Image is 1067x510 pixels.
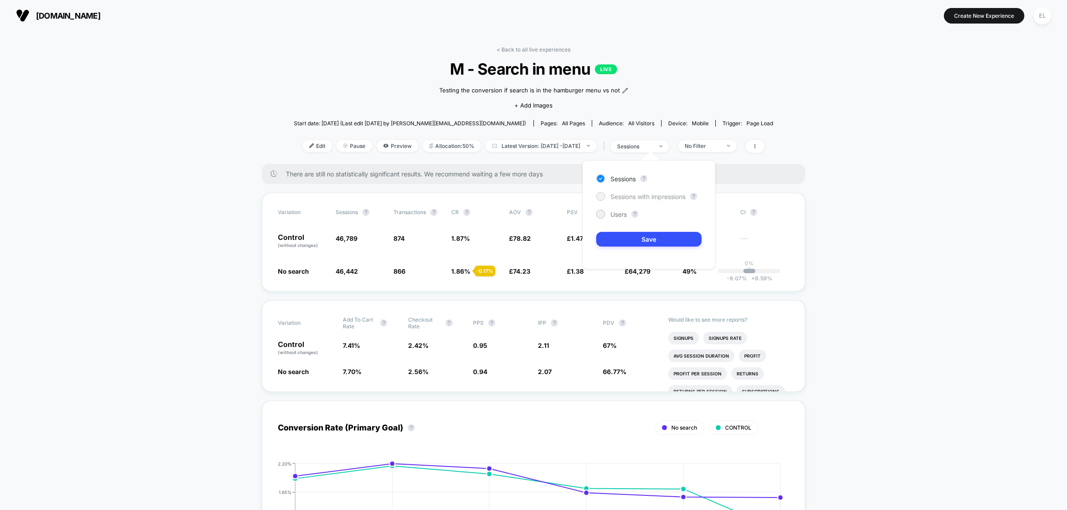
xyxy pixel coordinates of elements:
span: 2.56 % [408,368,429,375]
span: There are still no statistically significant results. We recommend waiting a few more days [286,170,787,178]
li: Avg Session Duration [668,350,734,362]
button: ? [445,319,453,327]
button: ? [488,319,495,327]
span: M - Search in menu [318,60,750,78]
img: Visually logo [16,9,29,22]
span: £ [567,267,584,275]
span: IPP [538,319,546,326]
span: CONTROL [725,424,751,431]
img: end [659,145,662,147]
span: All Visitors [628,120,654,127]
button: EL [1031,7,1054,25]
button: ? [463,209,470,216]
p: | [748,267,750,273]
button: ? [551,319,558,327]
span: Latest Version: [DATE] - [DATE] [485,140,597,152]
li: Profit Per Session [668,367,727,380]
span: 2.07 [538,368,552,375]
img: end [587,145,590,147]
span: Sessions with impressions [610,193,686,200]
span: Device: [661,120,715,127]
span: Sessions [610,175,636,183]
li: Returns [731,367,764,380]
span: 1.38 [571,267,584,275]
span: £ [509,235,531,242]
span: mobile [692,120,709,127]
p: Control [278,234,327,249]
button: ? [631,211,638,218]
span: Variation [278,316,327,330]
span: Page Load [746,120,773,127]
li: Signups [668,332,699,344]
span: AOV [509,209,521,215]
span: [DOMAIN_NAME] [36,11,100,20]
span: (without changes) [278,243,318,248]
img: end [727,145,730,147]
span: No search [671,424,697,431]
span: 7.41 % [343,342,360,349]
span: 78.82 [513,235,531,242]
a: < Back to all live experiences [497,46,570,53]
button: ? [640,175,647,182]
span: 1.47 [571,235,583,242]
span: Users [610,211,627,218]
button: [DOMAIN_NAME] [13,8,103,23]
span: 2.42 % [408,342,429,349]
span: (without changes) [278,350,318,355]
span: No search [278,368,309,375]
span: 1.86 % [451,267,470,275]
button: ? [362,209,369,216]
button: ? [380,319,387,327]
span: 66.77 % [603,368,626,375]
span: CR [451,209,459,215]
button: ? [690,193,697,200]
p: Would like to see more reports? [668,316,790,323]
span: 1.87 % [451,235,470,242]
span: PDV [603,319,614,326]
p: 0% [745,260,754,267]
span: Checkout Rate [408,316,441,330]
span: Sessions [336,209,358,215]
span: PSV [567,209,578,215]
span: -9.07 % [727,275,747,282]
p: Control [278,341,334,356]
span: 46,442 [336,267,358,275]
div: EL [1034,7,1051,24]
span: 46,789 [336,235,357,242]
button: ? [619,319,626,327]
span: + [751,275,755,282]
button: Save [596,232,702,247]
button: ? [525,209,533,216]
div: Trigger: [722,120,773,127]
img: rebalance [429,143,433,148]
span: £ [567,235,583,242]
img: calendar [492,143,497,148]
div: sessions [617,143,653,150]
img: edit [309,143,314,148]
li: Signups Rate [703,332,747,344]
li: Profit [739,350,766,362]
div: No Filter [685,143,720,149]
button: ? [750,209,757,216]
span: Edit [303,140,332,152]
p: LIVE [595,64,617,74]
span: 0.94 [473,368,487,375]
span: | [601,140,610,153]
span: 74.23 [513,267,530,275]
span: Testing the conversion if search is in the hamburger menu vs not [439,86,620,95]
button: ? [430,209,437,216]
span: 67 % [603,342,617,349]
tspan: 2.20% [278,461,292,466]
span: Allocation: 50% [423,140,481,152]
span: Start date: [DATE] (Last edit [DATE] by [PERSON_NAME][EMAIL_ADDRESS][DOMAIN_NAME]) [294,120,526,127]
span: 7.70 % [343,368,361,375]
span: 874 [393,235,405,242]
li: Returns Per Session [668,385,732,398]
span: PPS [473,319,484,326]
div: - 0.17 % [474,266,495,276]
span: 866 [393,267,405,275]
span: + Add Images [514,102,553,109]
li: Subscriptions [737,385,785,398]
span: £ [509,267,530,275]
span: No search [278,267,309,275]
